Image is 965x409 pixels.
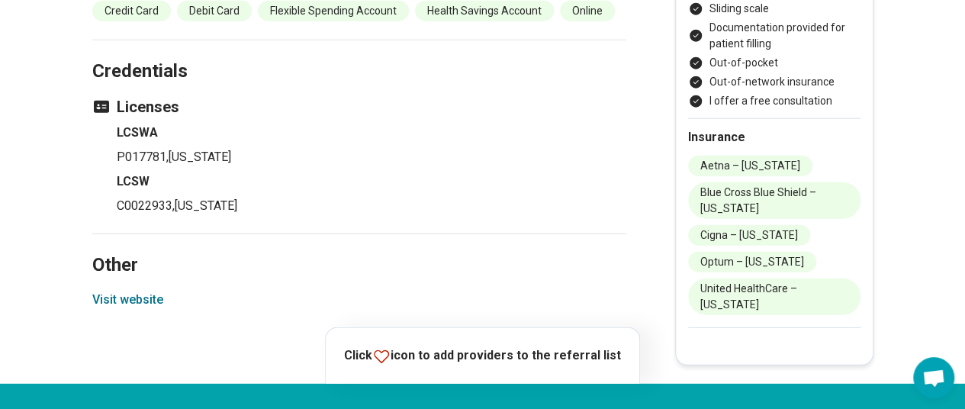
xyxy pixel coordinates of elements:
[117,148,626,166] p: P017781
[92,1,171,21] li: Credit Card
[177,1,252,21] li: Debit Card
[117,197,626,215] p: C0022933
[688,156,812,176] li: Aetna – [US_STATE]
[166,150,231,164] span: , [US_STATE]
[560,1,615,21] li: Online
[688,279,860,315] li: United HealthCare – [US_STATE]
[92,216,626,279] h2: Other
[688,1,860,17] li: Sliding scale
[688,225,810,246] li: Cigna – [US_STATE]
[92,22,626,85] h2: Credentials
[344,346,621,366] p: Click icon to add providers to the referral list
[415,1,554,21] li: Health Savings Account
[117,172,626,191] h4: LCSW
[688,252,816,272] li: Optum – [US_STATE]
[117,124,626,142] h4: LCSWA
[688,128,860,147] h2: Insurance
[258,1,409,21] li: Flexible Spending Account
[913,357,954,398] div: Open chat
[688,20,860,52] li: Documentation provided for patient filling
[688,74,860,90] li: Out-of-network insurance
[92,291,163,309] button: Visit website
[688,55,860,71] li: Out-of-pocket
[688,93,860,109] li: I offer a free consultation
[172,198,237,213] span: , [US_STATE]
[688,182,860,219] li: Blue Cross Blue Shield – [US_STATE]
[92,96,626,118] h3: Licenses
